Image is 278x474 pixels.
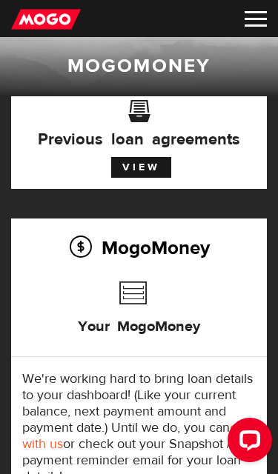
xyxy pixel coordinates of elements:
img: menu-8c7f6768b6b270324deb73bd2f515a8c.svg [245,11,267,27]
h3: Your MogoMoney [78,300,200,347]
h2: MogoMoney [22,232,256,263]
iframe: LiveChat chat widget [216,412,278,474]
a: chat with us [22,419,254,453]
a: View [111,157,171,178]
img: mogo_logo-11ee424be714fa7cbb0f0f49df9e16ec.png [11,8,81,30]
h3: Previous loan agreements [22,110,256,147]
h1: MogoMoney [11,54,267,78]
